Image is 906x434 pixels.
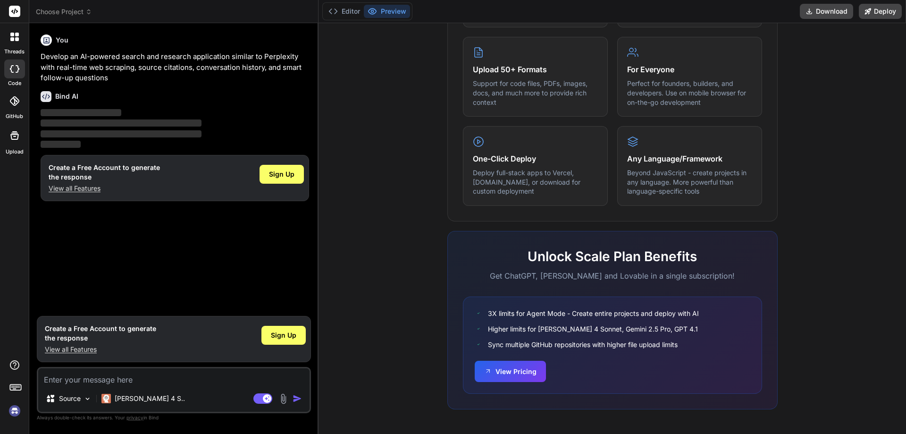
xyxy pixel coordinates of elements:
h4: Any Language/Framework [627,153,752,164]
p: Develop an AI-powered search and research application similar to Perplexity with real-time web sc... [41,51,309,84]
span: ‌ [41,141,81,148]
span: ‌ [41,130,201,137]
h2: Unlock Scale Plan Benefits [463,247,762,266]
p: Deploy full-stack apps to Vercel, [DOMAIN_NAME], or download for custom deployment [473,168,598,196]
img: Claude 4 Sonnet [101,394,111,403]
span: Sign Up [269,170,294,179]
button: Preview [364,5,410,18]
span: Higher limits for [PERSON_NAME] 4 Sonnet, Gemini 2.5 Pro, GPT 4.1 [488,324,698,334]
h1: Create a Free Account to generate the response [49,163,160,182]
h1: Create a Free Account to generate the response [45,324,156,343]
h6: Bind AI [55,92,78,101]
h4: Upload 50+ Formats [473,64,598,75]
span: ‌ [41,119,201,127]
span: Sync multiple GitHub repositories with higher file upload limits [488,340,678,349]
label: GitHub [6,112,23,120]
label: code [8,79,21,87]
h6: You [56,35,68,45]
p: Beyond JavaScript - create projects in any language. More powerful than language-specific tools [627,168,752,196]
button: Deploy [859,4,902,19]
span: privacy [126,415,143,420]
img: signin [7,403,23,419]
p: [PERSON_NAME] 4 S.. [115,394,185,403]
h4: For Everyone [627,64,752,75]
button: Download [800,4,853,19]
img: attachment [278,393,289,404]
h4: One-Click Deploy [473,153,598,164]
span: ‌ [41,109,121,116]
img: Pick Models [84,395,92,403]
button: View Pricing [475,361,546,382]
p: Perfect for founders, builders, and developers. Use on mobile browser for on-the-go development [627,79,752,107]
p: Source [59,394,81,403]
p: View all Features [49,184,160,193]
p: Always double-check its answers. Your in Bind [37,413,311,422]
p: Get ChatGPT, [PERSON_NAME] and Lovable in a single subscription! [463,270,762,281]
span: Choose Project [36,7,92,17]
span: 3X limits for Agent Mode - Create entire projects and deploy with AI [488,308,699,318]
label: threads [4,48,25,56]
button: Editor [325,5,364,18]
label: Upload [6,148,24,156]
p: Support for code files, PDFs, images, docs, and much more to provide rich context [473,79,598,107]
img: icon [293,394,302,403]
span: Sign Up [271,331,296,340]
p: View all Features [45,345,156,354]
